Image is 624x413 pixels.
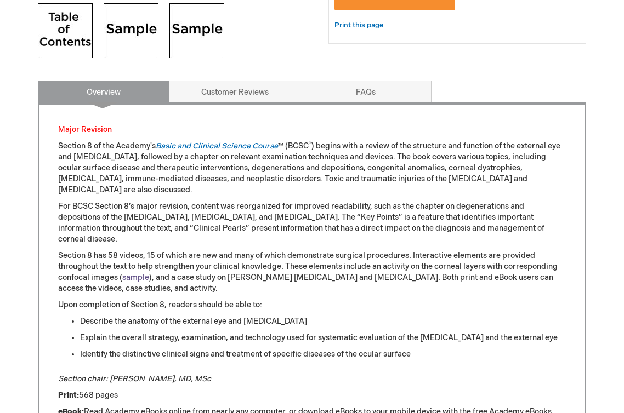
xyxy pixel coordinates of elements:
sup: ® [309,141,311,147]
p: Section 8 of the Academy's ™ (BCSC ) begins with a review of the structure and function of the ex... [58,141,566,196]
a: Print this page [334,19,383,32]
a: FAQs [300,81,432,102]
a: Basic and Clinical Science Course [156,141,278,151]
li: Explain the overall strategy, examination, and technology used for systematic evaluation of the [... [80,332,566,343]
a: Customer Reviews [169,81,300,102]
img: Click to view [38,3,93,58]
img: Click to view [169,3,224,58]
li: Describe the anatomy of the external eye and [MEDICAL_DATA] [80,316,566,327]
p: For BCSC Section 8’s major revision, content was reorganized for improved readability, such as th... [58,201,566,245]
img: Click to view [104,3,158,58]
p: Upon completion of Section 8, readers should be able to: [58,300,566,311]
p: 568 pages [58,390,566,401]
li: Identify the distinctive clinical signs and treatment of specific diseases of the ocular surface [80,349,566,360]
font: Major Revision [58,125,112,134]
a: Overview [38,81,169,102]
em: Section chair: [PERSON_NAME], MD, MSc [58,374,211,383]
p: Section 8 has 58 videos, 15 of which are new and many of which demonstrate surgical procedures. I... [58,250,566,294]
a: sample [122,273,149,282]
strong: Print: [58,391,79,400]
